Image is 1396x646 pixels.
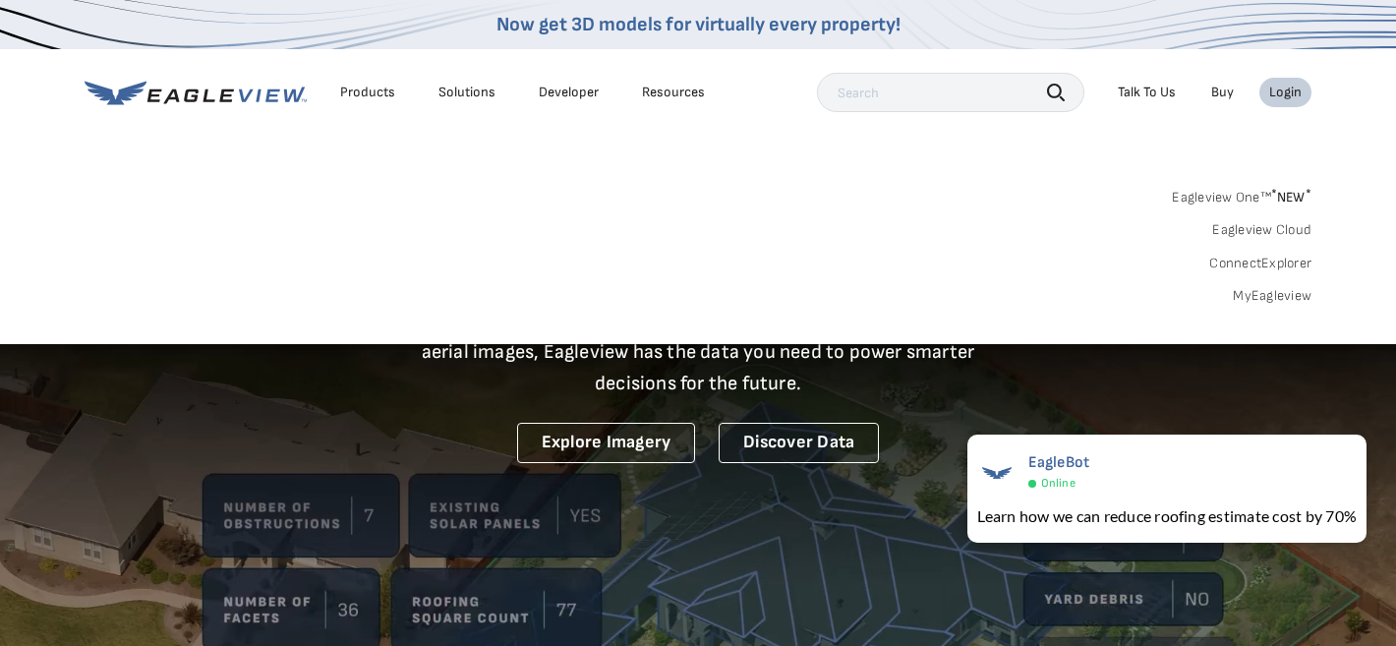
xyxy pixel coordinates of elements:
div: Talk To Us [1118,84,1176,101]
a: ConnectExplorer [1209,255,1311,272]
a: Now get 3D models for virtually every property! [496,13,901,36]
div: Solutions [438,84,495,101]
div: Learn how we can reduce roofing estimate cost by 70% [977,504,1357,528]
div: Products [340,84,395,101]
a: Developer [539,84,599,101]
img: EagleBot [977,453,1017,493]
span: NEW [1271,189,1311,206]
input: Search [817,73,1084,112]
a: Eagleview Cloud [1212,221,1311,239]
div: Login [1269,84,1302,101]
a: Eagleview One™*NEW* [1172,183,1311,206]
span: Online [1041,476,1076,491]
p: A new era starts here. Built on more than 3.5 billion high-resolution aerial images, Eagleview ha... [397,305,999,399]
a: Buy [1211,84,1234,101]
a: Explore Imagery [517,423,696,463]
div: Resources [642,84,705,101]
span: EagleBot [1028,453,1090,472]
a: Discover Data [719,423,879,463]
a: MyEagleview [1233,287,1311,305]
